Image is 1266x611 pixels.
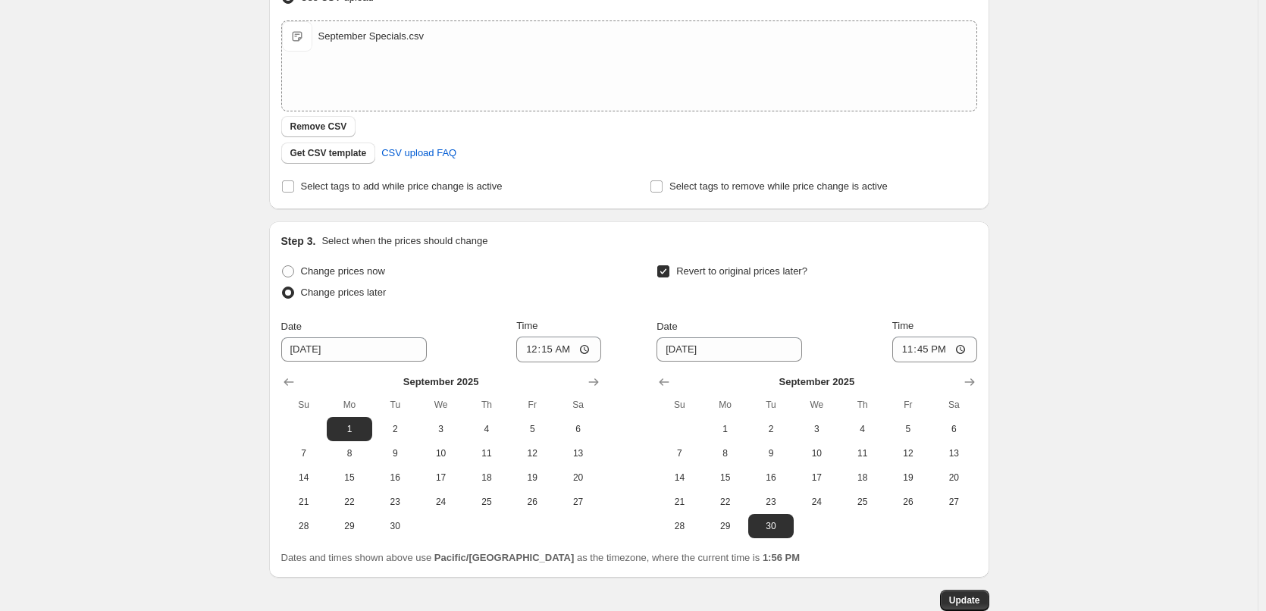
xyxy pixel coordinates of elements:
span: 21 [287,496,321,508]
button: Friday September 26 2025 [509,490,555,514]
button: Sunday September 14 2025 [281,465,327,490]
button: Wednesday September 10 2025 [794,441,839,465]
span: 5 [892,423,925,435]
button: Monday September 29 2025 [703,514,748,538]
th: Thursday [839,393,885,417]
span: 30 [754,520,788,532]
button: Wednesday September 24 2025 [418,490,463,514]
span: 25 [470,496,503,508]
span: 10 [424,447,457,459]
span: Sa [561,399,594,411]
span: Time [892,320,913,331]
span: 5 [515,423,549,435]
span: We [800,399,833,411]
button: Show previous month, August 2025 [653,371,675,393]
th: Monday [703,393,748,417]
button: Saturday September 27 2025 [555,490,600,514]
span: 17 [424,472,457,484]
button: Show previous month, August 2025 [278,371,299,393]
button: Thursday September 25 2025 [839,490,885,514]
span: 6 [937,423,970,435]
div: September Specials.csv [318,29,424,44]
button: Thursday September 18 2025 [464,465,509,490]
input: 8/22/2025 [281,337,427,362]
button: Sunday September 7 2025 [281,441,327,465]
button: Sunday September 28 2025 [657,514,702,538]
span: 29 [709,520,742,532]
span: Th [470,399,503,411]
span: Fr [892,399,925,411]
span: 17 [800,472,833,484]
button: Wednesday September 3 2025 [418,417,463,441]
span: 24 [800,496,833,508]
button: Monday September 15 2025 [327,465,372,490]
span: 24 [424,496,457,508]
span: 10 [800,447,833,459]
button: Saturday September 6 2025 [931,417,976,441]
span: Revert to original prices later? [676,265,807,277]
span: Select tags to add while price change is active [301,180,503,192]
input: 12:00 [892,337,977,362]
span: 1 [709,423,742,435]
button: Thursday September 4 2025 [839,417,885,441]
span: We [424,399,457,411]
span: 12 [515,447,549,459]
span: 11 [845,447,879,459]
button: Wednesday September 10 2025 [418,441,463,465]
button: Remove CSV [281,116,356,137]
span: 20 [937,472,970,484]
button: Friday September 12 2025 [885,441,931,465]
span: 27 [561,496,594,508]
button: Wednesday September 17 2025 [418,465,463,490]
span: 7 [287,447,321,459]
span: Mo [709,399,742,411]
button: Tuesday September 9 2025 [372,441,418,465]
span: 1 [333,423,366,435]
th: Sunday [281,393,327,417]
button: Thursday September 4 2025 [464,417,509,441]
span: Update [949,594,980,606]
span: Tu [754,399,788,411]
span: 20 [561,472,594,484]
span: Tu [378,399,412,411]
span: 12 [892,447,925,459]
th: Wednesday [794,393,839,417]
th: Monday [327,393,372,417]
button: Wednesday September 3 2025 [794,417,839,441]
button: Friday September 26 2025 [885,490,931,514]
th: Saturday [555,393,600,417]
span: 2 [754,423,788,435]
button: Sunday September 21 2025 [281,490,327,514]
span: Date [281,321,302,332]
span: Su [663,399,696,411]
button: Thursday September 18 2025 [839,465,885,490]
th: Friday [509,393,555,417]
button: Monday September 29 2025 [327,514,372,538]
span: 30 [378,520,412,532]
button: Thursday September 11 2025 [839,441,885,465]
button: Saturday September 13 2025 [555,441,600,465]
th: Sunday [657,393,702,417]
button: Monday September 8 2025 [327,441,372,465]
span: 3 [800,423,833,435]
span: Fr [515,399,549,411]
span: 8 [709,447,742,459]
button: Monday September 22 2025 [327,490,372,514]
button: Thursday September 25 2025 [464,490,509,514]
b: 1:56 PM [763,552,800,563]
button: Saturday September 6 2025 [555,417,600,441]
span: 13 [937,447,970,459]
th: Tuesday [748,393,794,417]
span: 14 [663,472,696,484]
button: Monday September 22 2025 [703,490,748,514]
button: Saturday September 20 2025 [931,465,976,490]
span: 28 [663,520,696,532]
button: Tuesday September 2 2025 [372,417,418,441]
button: Wednesday September 24 2025 [794,490,839,514]
span: 23 [378,496,412,508]
button: Sunday September 14 2025 [657,465,702,490]
span: Time [516,320,537,331]
button: Monday September 15 2025 [703,465,748,490]
button: Friday September 19 2025 [509,465,555,490]
span: Mo [333,399,366,411]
